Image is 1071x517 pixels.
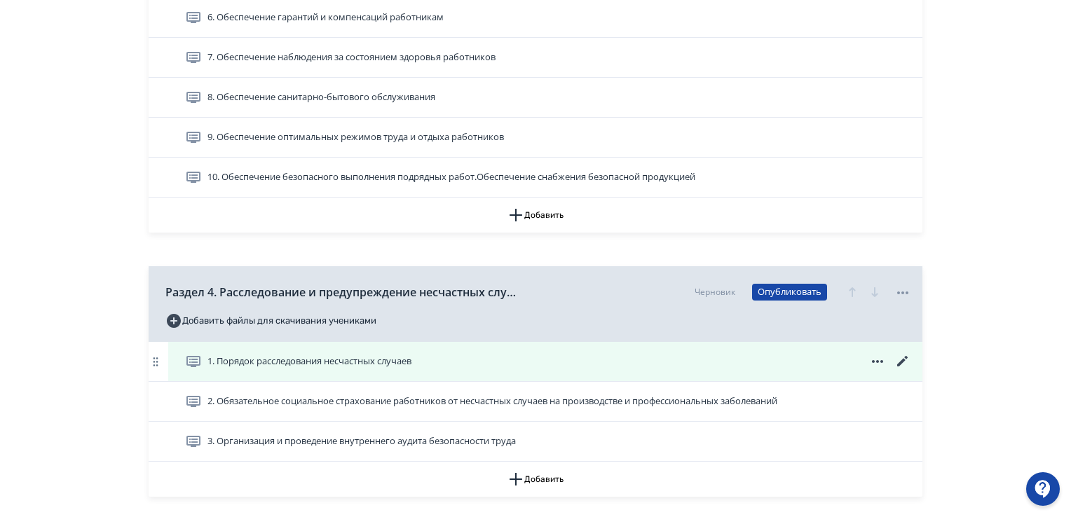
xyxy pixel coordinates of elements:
[207,11,444,25] span: 6. Обеспечение гарантий и компенсаций работникам
[149,342,922,382] div: 1. Порядок расследования несчастных случаев
[149,422,922,462] div: 3. Организация и проведение внутреннего аудита безопасности труда
[207,50,496,64] span: 7. Обеспечение наблюдения за состоянием здоровья работников
[149,118,922,158] div: 9. Обеспечение оптимальных режимов труда и отдыха работников
[207,130,504,144] span: 9. Обеспечение оптимальных режимов труда и отдыха работников
[149,198,922,233] button: Добавить
[695,286,735,298] div: Черновик
[149,382,922,422] div: 2. Обязательное социальное страхование работников от несчастных случаев на производстве и професс...
[207,434,516,448] span: 3. Организация и проведение внутреннего аудита безопасности труда
[149,38,922,78] div: 7. Обеспечение наблюдения за состоянием здоровья работников
[207,354,411,368] span: 1. Порядок расследования несчастных случаев
[207,170,695,184] span: 10. Обеспечение безопасного выполнения подрядных работ.Обеспечение снабжения безопасной продукцией
[752,284,827,301] button: Опубликовать
[165,284,516,301] span: Раздел 4. Расследование и предупреждение несчастных случаев и профессиональных заболеваний
[149,78,922,118] div: 8. Обеспечение санитарно-бытового обслуживания
[165,310,376,332] button: Добавить файлы для скачивания учениками
[207,394,777,408] span: 2. Обязательное социальное страхование работников от несчастных случаев на производстве и професс...
[149,462,922,497] button: Добавить
[207,90,435,104] span: 8. Обеспечение санитарно-бытового обслуживания
[149,158,922,198] div: 10. Обеспечение безопасного выполнения подрядных работ.Обеспечение снабжения безопасной продукцией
